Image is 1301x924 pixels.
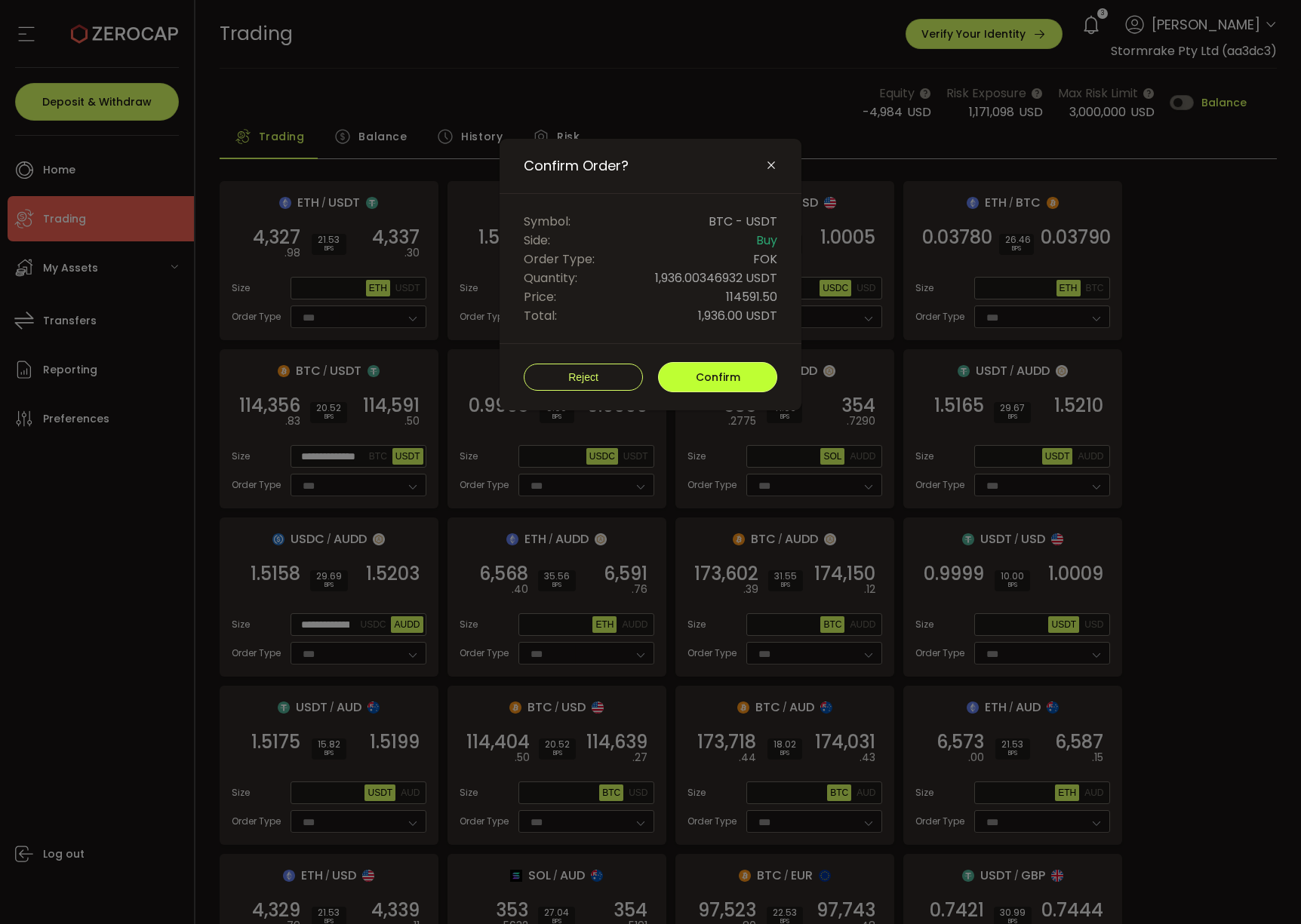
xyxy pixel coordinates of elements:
span: FOK [753,250,777,269]
button: Confirm [658,362,777,392]
span: Symbol: [524,212,571,231]
span: Quantity: [524,269,577,287]
span: Confirm [696,370,740,385]
button: Reject [524,364,643,391]
span: Price: [524,287,556,306]
span: Confirm Order? [524,157,629,175]
span: 1,936.00 USDT [698,306,777,325]
iframe: Chat Widget [1121,761,1301,924]
span: BTC - USDT [709,212,777,231]
div: Confirm Order? [500,139,801,410]
span: Buy [756,231,777,250]
span: Order Type: [524,250,595,269]
span: 114591.50 [726,287,777,306]
span: Reject [568,371,598,383]
span: Total: [524,306,557,325]
span: Side: [524,231,550,250]
button: Close [765,159,777,173]
span: 1,936.00346932 USDT [655,269,777,287]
